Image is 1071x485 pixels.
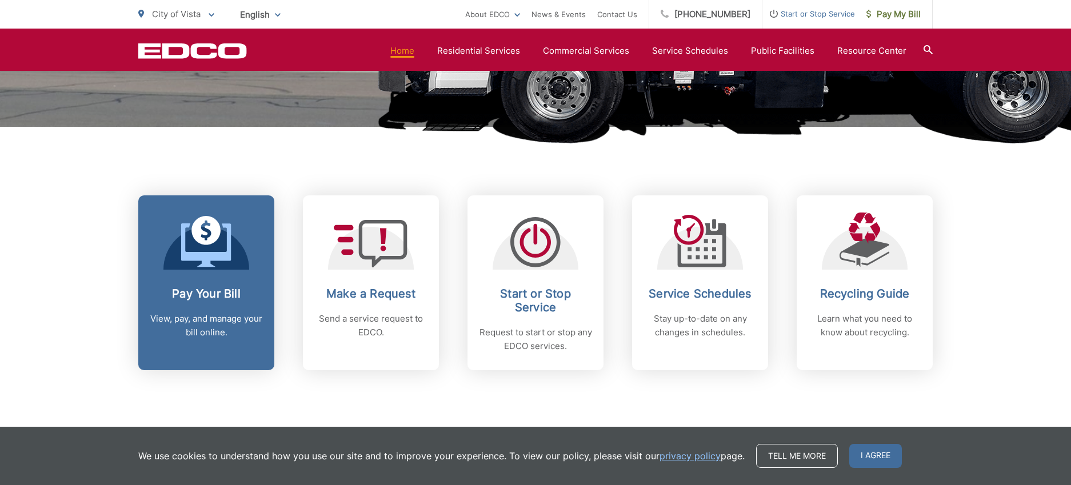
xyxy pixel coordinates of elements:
[837,44,906,58] a: Resource Center
[597,7,637,21] a: Contact Us
[808,287,921,300] h2: Recycling Guide
[866,7,921,21] span: Pay My Bill
[849,444,902,468] span: I agree
[652,44,728,58] a: Service Schedules
[314,287,427,300] h2: Make a Request
[231,5,289,25] span: English
[138,195,274,370] a: Pay Your Bill View, pay, and manage your bill online.
[437,44,520,58] a: Residential Services
[479,287,592,314] h2: Start or Stop Service
[644,287,757,300] h2: Service Schedules
[150,287,263,300] h2: Pay Your Bill
[531,7,586,21] a: News & Events
[797,195,933,370] a: Recycling Guide Learn what you need to know about recycling.
[632,195,768,370] a: Service Schedules Stay up-to-date on any changes in schedules.
[314,312,427,339] p: Send a service request to EDCO.
[644,312,757,339] p: Stay up-to-date on any changes in schedules.
[808,312,921,339] p: Learn what you need to know about recycling.
[390,44,414,58] a: Home
[543,44,629,58] a: Commercial Services
[660,449,721,463] a: privacy policy
[751,44,814,58] a: Public Facilities
[138,449,745,463] p: We use cookies to understand how you use our site and to improve your experience. To view our pol...
[756,444,838,468] a: Tell me more
[150,312,263,339] p: View, pay, and manage your bill online.
[479,326,592,353] p: Request to start or stop any EDCO services.
[303,195,439,370] a: Make a Request Send a service request to EDCO.
[138,43,247,59] a: EDCD logo. Return to the homepage.
[152,9,201,19] span: City of Vista
[465,7,520,21] a: About EDCO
